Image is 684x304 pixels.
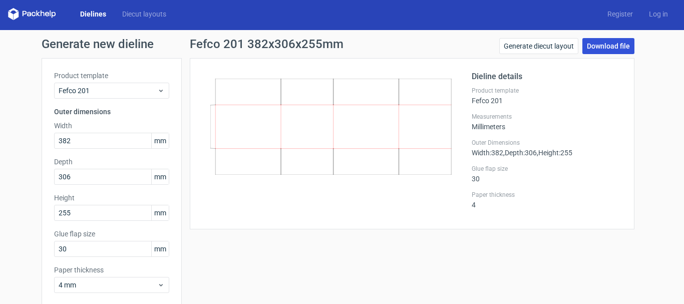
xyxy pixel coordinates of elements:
[472,113,622,131] div: Millimeters
[472,113,622,121] label: Measurements
[54,265,169,275] label: Paper thickness
[72,9,114,19] a: Dielines
[190,38,344,50] h1: Fefco 201 382x306x255mm
[151,169,169,184] span: mm
[54,157,169,167] label: Depth
[472,165,622,183] div: 30
[472,71,622,83] h2: Dieline details
[151,241,169,256] span: mm
[54,229,169,239] label: Glue flap size
[114,9,174,19] a: Diecut layouts
[472,191,622,199] label: Paper thickness
[582,38,634,54] a: Download file
[59,280,157,290] span: 4 mm
[472,191,622,209] div: 4
[54,121,169,131] label: Width
[499,38,578,54] a: Generate diecut layout
[537,149,572,157] span: , Height : 255
[472,149,503,157] span: Width : 382
[59,86,157,96] span: Fefco 201
[42,38,642,50] h1: Generate new dieline
[151,205,169,220] span: mm
[472,165,622,173] label: Glue flap size
[472,139,622,147] label: Outer Dimensions
[503,149,537,157] span: , Depth : 306
[54,107,169,117] h3: Outer dimensions
[54,193,169,203] label: Height
[472,87,622,95] label: Product template
[599,9,641,19] a: Register
[151,133,169,148] span: mm
[472,87,622,105] div: Fefco 201
[54,71,169,81] label: Product template
[641,9,676,19] a: Log in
